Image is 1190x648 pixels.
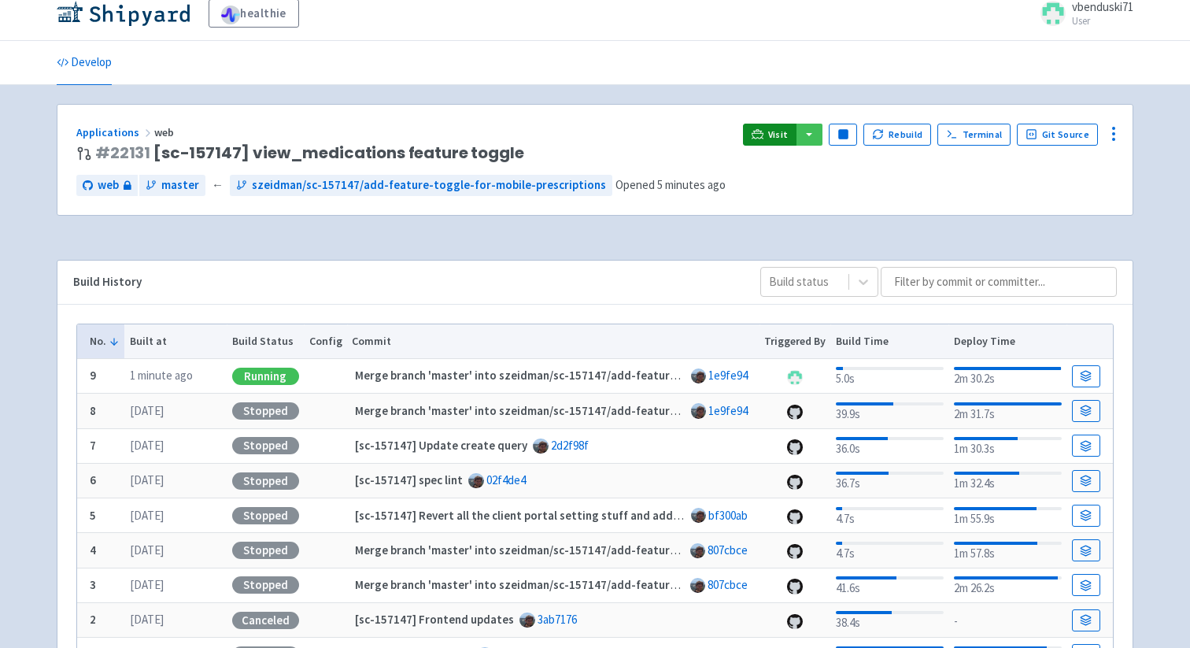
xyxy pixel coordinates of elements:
a: Build Details [1072,574,1100,596]
span: [sc-157147] view_medications feature toggle [95,144,524,162]
th: Commit [347,324,759,359]
strong: Merge branch 'master' into szeidman/sc-157147/add-feature-toggle-for-mobile-prescriptions [355,403,853,418]
a: Build Details [1072,470,1100,492]
th: Build Status [227,324,304,359]
span: Opened [615,177,726,192]
strong: Merge branch 'master' into szeidman/sc-157147/add-feature-toggle-for-mobile-prescriptions [355,577,853,592]
div: - [954,609,1062,631]
time: [DATE] [130,438,164,453]
b: 5 [90,508,96,523]
strong: [sc-157147] Frontend updates [355,612,514,627]
a: Visit [743,124,796,146]
time: [DATE] [130,508,164,523]
a: Build Details [1072,435,1100,457]
div: Build History [73,273,735,291]
div: 4.7s [836,504,944,528]
b: 6 [90,472,96,487]
img: Shipyard logo [57,1,190,26]
span: ← [212,176,224,194]
div: Stopped [232,402,299,420]
span: Visit [768,128,789,141]
a: master [139,175,205,196]
div: 1m 55.9s [954,504,1062,528]
div: Running [232,368,299,385]
th: Build Time [830,324,948,359]
a: vbenduski71 User [1031,1,1133,26]
a: #22131 [95,142,150,164]
button: Rebuild [863,124,931,146]
b: 4 [90,542,96,557]
a: 2d2f98f [551,438,589,453]
time: 1 minute ago [130,368,193,383]
span: master [161,176,199,194]
time: [DATE] [130,577,164,592]
div: 4.7s [836,539,944,563]
th: Built at [124,324,227,359]
a: 807cbce [708,542,748,557]
a: Develop [57,41,112,85]
span: web [154,125,176,139]
div: 5.0s [836,364,944,388]
b: 8 [90,403,96,418]
time: [DATE] [130,403,164,418]
b: 9 [90,368,96,383]
div: 2m 26.2s [954,573,1062,598]
div: 41.6s [836,573,944,598]
time: [DATE] [130,612,164,627]
div: 2m 30.2s [954,364,1062,388]
a: 02f4de4 [486,472,526,487]
small: User [1072,16,1133,26]
div: 36.7s [836,468,944,493]
a: 807cbce [708,577,748,592]
a: Build Details [1072,539,1100,561]
time: [DATE] [130,472,164,487]
strong: [sc-157147] Update create query [355,438,527,453]
div: 39.9s [836,399,944,424]
div: 1m 57.8s [954,539,1062,563]
strong: Merge branch 'master' into szeidman/sc-157147/add-feature-toggle-for-mobile-prescriptions [355,542,853,557]
div: 1m 30.3s [954,434,1062,458]
div: 38.4s [836,608,944,632]
b: 2 [90,612,96,627]
a: Build Details [1072,365,1100,387]
a: bf300ab [708,508,748,523]
a: szeidman/sc-157147/add-feature-toggle-for-mobile-prescriptions [230,175,612,196]
div: 36.0s [836,434,944,458]
a: 1e9fe94 [708,403,748,418]
th: Config [304,324,347,359]
a: Applications [76,125,154,139]
div: Stopped [232,437,299,454]
a: Git Source [1017,124,1098,146]
div: Stopped [232,542,299,559]
a: Build Details [1072,609,1100,631]
strong: [sc-157147] spec lint [355,472,463,487]
div: Canceled [232,612,299,629]
a: 1e9fe94 [708,368,748,383]
a: Build Details [1072,400,1100,422]
span: szeidman/sc-157147/add-feature-toggle-for-mobile-prescriptions [252,176,606,194]
input: Filter by commit or committer... [881,267,1117,297]
strong: Merge branch 'master' into szeidman/sc-157147/add-feature-toggle-for-mobile-prescriptions [355,368,853,383]
th: Triggered By [759,324,831,359]
b: 3 [90,577,96,592]
a: 3ab7176 [538,612,577,627]
a: Terminal [937,124,1011,146]
button: Pause [829,124,857,146]
time: 5 minutes ago [657,177,726,192]
div: Stopped [232,472,299,490]
span: web [98,176,119,194]
th: Deploy Time [948,324,1066,359]
div: 1m 32.4s [954,468,1062,493]
div: 2m 31.7s [954,399,1062,424]
a: web [76,175,138,196]
strong: [sc-157147] Revert all the client portal setting stuff and add more feature toggle stuff [355,508,813,523]
button: No. [90,333,120,350]
a: Build Details [1072,505,1100,527]
b: 7 [90,438,96,453]
time: [DATE] [130,542,164,557]
div: Stopped [232,576,299,594]
div: Stopped [232,507,299,524]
